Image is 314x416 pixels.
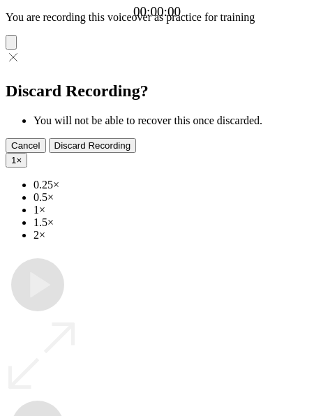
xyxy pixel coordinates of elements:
li: You will not be able to recover this once discarded. [33,114,308,127]
li: 1× [33,204,308,216]
button: 1× [6,153,27,168]
a: 00:00:00 [133,4,181,20]
button: Discard Recording [49,138,137,153]
button: Cancel [6,138,46,153]
li: 2× [33,229,308,242]
p: You are recording this voiceover as practice for training [6,11,308,24]
li: 1.5× [33,216,308,229]
li: 0.5× [33,191,308,204]
li: 0.25× [33,179,308,191]
span: 1 [11,155,16,165]
h2: Discard Recording? [6,82,308,101]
